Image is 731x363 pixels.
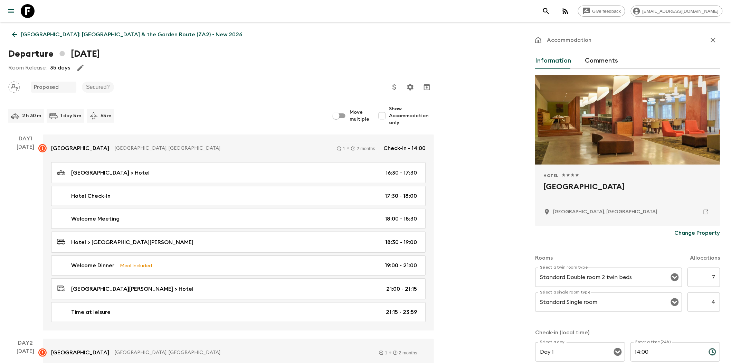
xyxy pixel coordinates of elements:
[386,308,417,316] p: 21:15 - 23:59
[674,226,720,240] button: Change Property
[535,53,571,69] button: Information
[101,112,111,119] p: 55 m
[8,339,43,347] p: Day 2
[585,53,618,69] button: Comments
[388,80,401,94] button: Update Price, Early Bird Discount and Costs
[337,146,345,151] div: 1
[71,192,111,200] p: Hotel Check-In
[385,238,417,246] p: 18:30 - 19:00
[535,328,720,337] p: Check-in (local time)
[71,238,193,246] p: Hotel > [GEOGRAPHIC_DATA][PERSON_NAME]
[389,105,434,126] span: Show Accommodation only
[4,4,18,18] button: menu
[51,209,426,229] a: Welcome Meeting18:00 - 18:30
[51,232,426,253] a: Hotel > [GEOGRAPHIC_DATA][PERSON_NAME]18:30 - 19:00
[17,143,35,331] div: [DATE]
[71,308,111,316] p: Time at leisure
[51,255,426,276] a: Welcome DinnerMeal Included19:00 - 21:00
[51,144,109,152] p: [GEOGRAPHIC_DATA]
[51,278,426,299] a: [GEOGRAPHIC_DATA][PERSON_NAME] > Hotel21:00 - 21:15
[43,134,434,162] a: [GEOGRAPHIC_DATA][GEOGRAPHIC_DATA], [GEOGRAPHIC_DATA]12 monthsCheck-in - 14:00
[386,169,417,177] p: 16:30 - 17:30
[383,144,426,152] p: Check-in - 14:00
[22,112,41,119] p: 2 h 30 m
[674,229,720,237] p: Change Property
[631,6,723,17] div: [EMAIL_ADDRESS][DOMAIN_NAME]
[115,145,329,152] p: [GEOGRAPHIC_DATA], [GEOGRAPHIC_DATA]
[115,349,371,356] p: [GEOGRAPHIC_DATA], [GEOGRAPHIC_DATA]
[71,261,114,270] p: Welcome Dinner
[50,64,70,72] p: 35 days
[639,9,722,14] span: [EMAIL_ADDRESS][DOMAIN_NAME]
[8,28,246,41] a: [GEOGRAPHIC_DATA]: [GEOGRAPHIC_DATA] & the Garden Route (ZA2) • New 2026
[540,339,564,345] label: Select a day
[613,347,623,357] button: Open
[385,192,417,200] p: 17:30 - 18:00
[51,348,109,357] p: [GEOGRAPHIC_DATA]
[404,80,417,94] button: Settings
[553,208,657,215] p: Cape Town, South Africa
[34,83,59,91] p: Proposed
[535,75,720,165] div: Photo of Garden Court Victoria Junction
[71,169,150,177] p: [GEOGRAPHIC_DATA] > Hotel
[670,297,680,307] button: Open
[547,36,591,44] p: Accommodation
[539,4,553,18] button: search adventures
[51,162,426,183] a: [GEOGRAPHIC_DATA] > Hotel16:30 - 17:30
[535,254,553,262] p: Rooms
[690,254,720,262] p: Allocations
[420,80,434,94] button: Archive (Completed, Cancelled or Unsynced Departures only)
[540,264,588,270] label: Select a twin room type
[379,351,387,355] div: 1
[393,351,417,355] div: 2 months
[8,83,20,89] span: Assign pack leader
[589,9,625,14] span: Give feedback
[385,261,417,270] p: 19:00 - 21:00
[543,181,712,203] h2: [GEOGRAPHIC_DATA]
[8,47,100,61] h1: Departure [DATE]
[51,302,426,322] a: Time at leisure21:15 - 23:59
[670,272,680,282] button: Open
[8,134,43,143] p: Day 1
[71,285,193,293] p: [GEOGRAPHIC_DATA][PERSON_NAME] > Hotel
[60,112,81,119] p: 1 day 5 m
[120,262,152,269] p: Meal Included
[543,173,559,178] span: Hotel
[86,83,110,91] p: Secured?
[635,339,671,345] label: Enter a time (24h)
[71,215,120,223] p: Welcome Meeting
[630,342,703,362] input: hh:mm
[350,109,370,123] span: Move multiple
[351,146,375,151] div: 2 months
[578,6,625,17] a: Give feedback
[385,215,417,223] p: 18:00 - 18:30
[8,64,47,72] p: Room Release:
[386,285,417,293] p: 21:00 - 21:15
[21,30,242,39] p: [GEOGRAPHIC_DATA]: [GEOGRAPHIC_DATA] & the Garden Route (ZA2) • New 2026
[540,289,590,295] label: Select a single room type
[51,186,426,206] a: Hotel Check-In17:30 - 18:00
[705,345,719,359] button: Choose time, selected time is 2:00 PM
[82,82,114,93] div: Secured?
